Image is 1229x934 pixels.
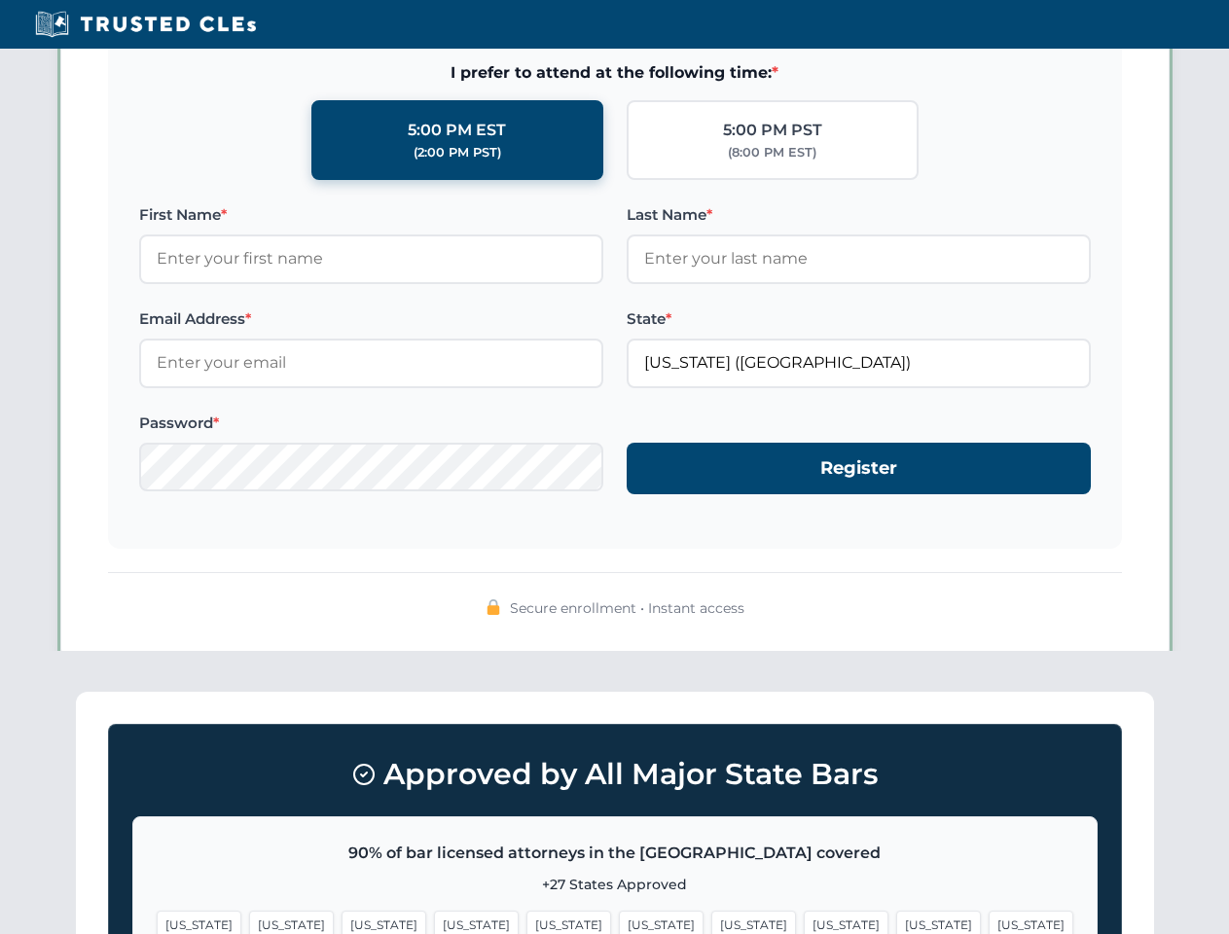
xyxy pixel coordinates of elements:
[627,339,1091,387] input: Florida (FL)
[408,118,506,143] div: 5:00 PM EST
[139,339,603,387] input: Enter your email
[157,841,1073,866] p: 90% of bar licensed attorneys in the [GEOGRAPHIC_DATA] covered
[139,234,603,283] input: Enter your first name
[139,412,603,435] label: Password
[132,748,1098,801] h3: Approved by All Major State Bars
[627,307,1091,331] label: State
[627,203,1091,227] label: Last Name
[627,234,1091,283] input: Enter your last name
[139,60,1091,86] span: I prefer to attend at the following time:
[486,599,501,615] img: 🔒
[723,118,822,143] div: 5:00 PM PST
[728,143,816,162] div: (8:00 PM EST)
[414,143,501,162] div: (2:00 PM PST)
[139,203,603,227] label: First Name
[29,10,262,39] img: Trusted CLEs
[627,443,1091,494] button: Register
[157,874,1073,895] p: +27 States Approved
[510,597,744,619] span: Secure enrollment • Instant access
[139,307,603,331] label: Email Address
